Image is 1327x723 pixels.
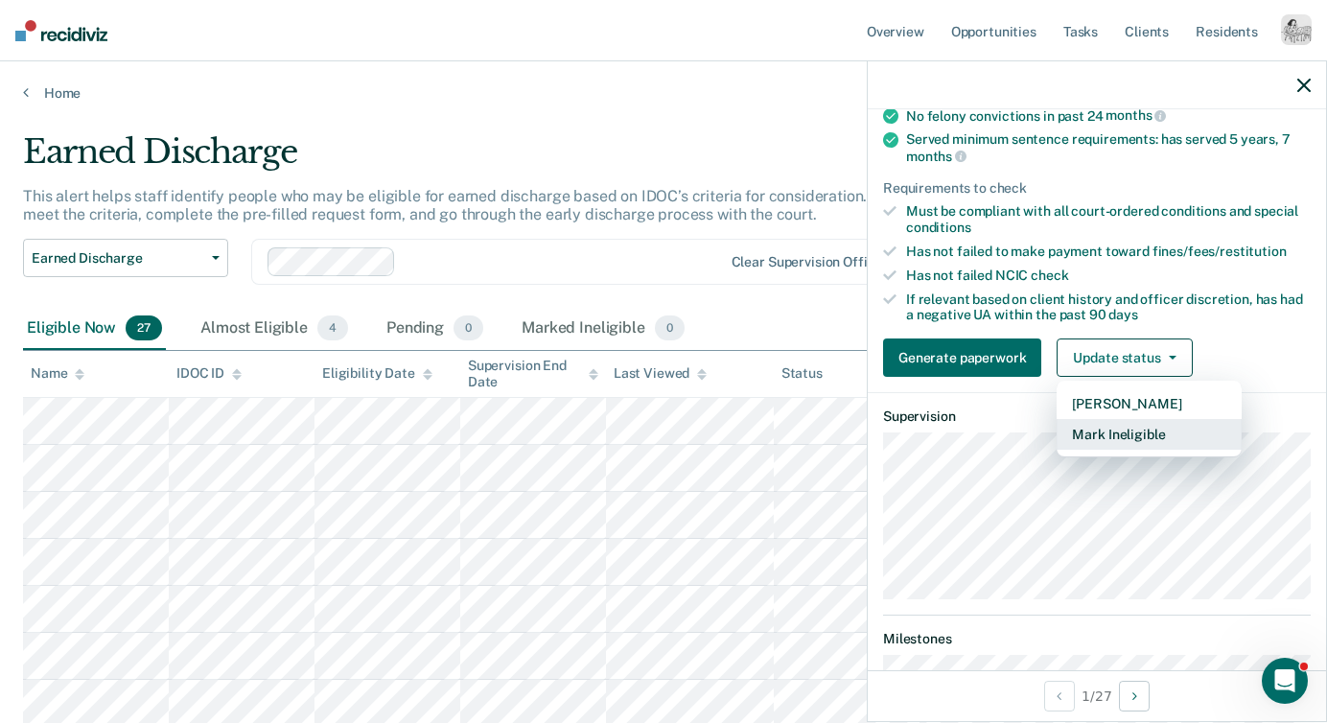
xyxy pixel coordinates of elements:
[906,292,1311,324] div: If relevant based on client history and officer discretion, has had a negative UA within the past 90
[883,180,1311,197] div: Requirements to check
[906,131,1311,164] div: Served minimum sentence requirements: has served 5 years, 7
[1119,681,1150,711] button: Next Opportunity
[1106,107,1166,123] span: months
[31,365,84,382] div: Name
[1057,388,1242,419] button: [PERSON_NAME]
[906,268,1311,284] div: Has not failed NCIC
[883,631,1311,647] dt: Milestones
[23,187,1003,223] p: This alert helps staff identify people who may be eligible for earned discharge based on IDOC’s c...
[1057,338,1192,377] button: Update status
[1108,307,1137,322] span: days
[1031,268,1068,283] span: check
[614,365,707,382] div: Last Viewed
[383,308,487,350] div: Pending
[906,149,966,164] span: months
[883,408,1311,425] dt: Supervision
[454,315,483,340] span: 0
[197,308,352,350] div: Almost Eligible
[1057,419,1242,450] button: Mark Ineligible
[868,670,1326,721] div: 1 / 27
[906,107,1311,125] div: No felony convictions in past 24
[655,315,685,340] span: 0
[15,20,107,41] img: Recidiviz
[317,315,348,340] span: 4
[468,358,598,390] div: Supervision End Date
[732,254,895,270] div: Clear supervision officers
[32,250,204,267] span: Earned Discharge
[906,220,971,235] span: conditions
[176,365,242,382] div: IDOC ID
[1262,658,1308,704] iframe: Intercom live chat
[126,315,162,340] span: 27
[883,338,1041,377] button: Generate paperwork
[23,84,1304,102] a: Home
[1044,681,1075,711] button: Previous Opportunity
[518,308,688,350] div: Marked Ineligible
[906,203,1311,236] div: Must be compliant with all court-ordered conditions and special
[322,365,432,382] div: Eligibility Date
[1152,244,1287,259] span: fines/fees/restitution
[883,338,1049,377] a: Generate paperwork
[906,244,1311,260] div: Has not failed to make payment toward
[23,132,1018,187] div: Earned Discharge
[781,365,823,382] div: Status
[23,308,166,350] div: Eligible Now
